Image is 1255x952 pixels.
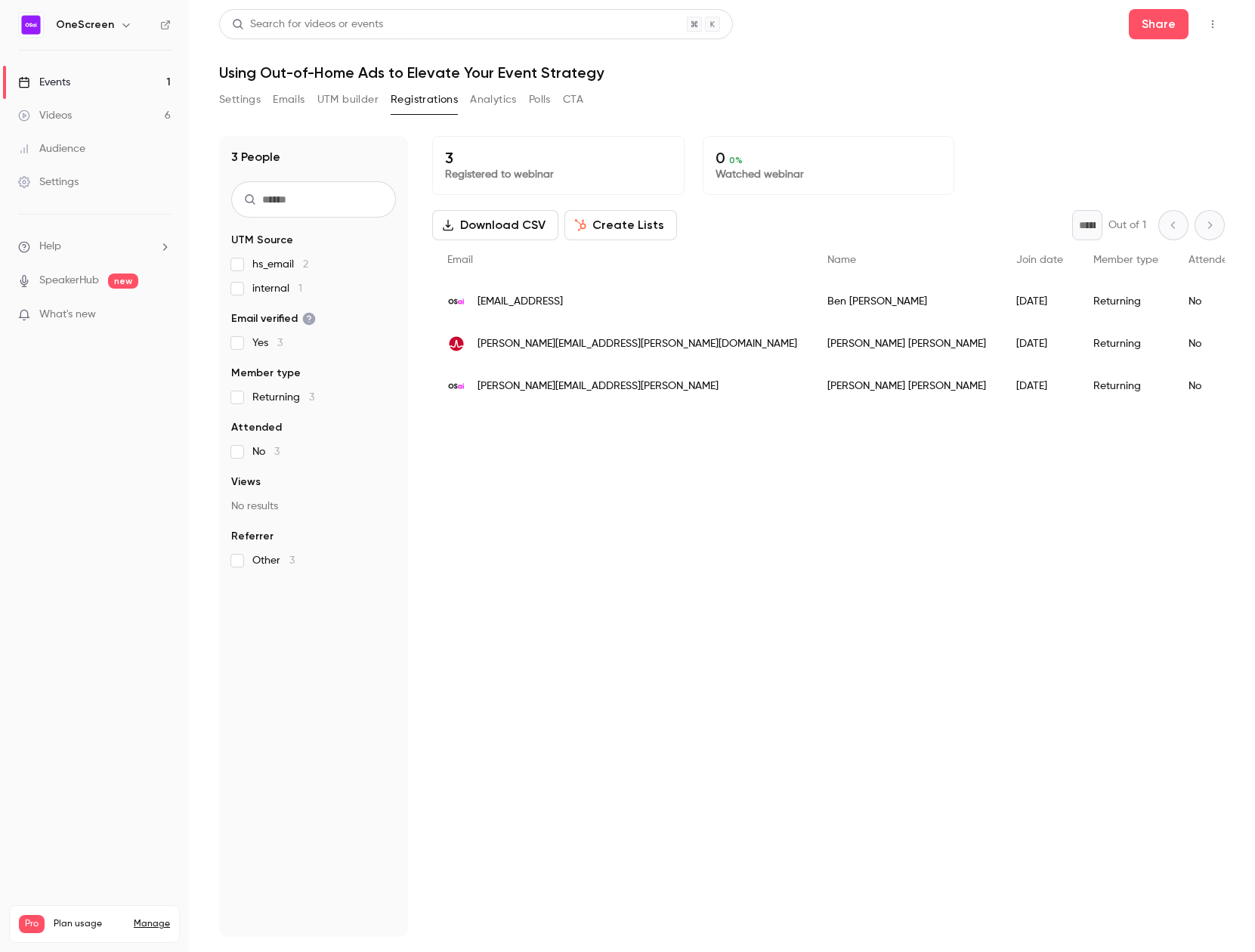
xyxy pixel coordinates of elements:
div: Returning [1078,323,1173,365]
iframe: Noticeable Trigger [153,308,171,322]
button: Registrations [391,88,458,112]
span: hs_email [252,257,308,272]
section: facet-groups [231,233,396,568]
p: No results [231,499,396,514]
div: No [1173,280,1250,323]
span: 2 [303,259,308,270]
p: Watched webinar [716,167,942,182]
span: new [108,274,138,289]
span: Views [231,474,261,490]
img: onescreen.ai [447,292,465,311]
h1: 3 People [231,148,280,166]
span: 1 [298,283,302,294]
button: Share [1129,9,1189,39]
span: 3 [309,392,314,403]
span: Member type [231,366,301,381]
img: onescreen.ai [447,377,465,395]
button: Settings [219,88,261,112]
div: [DATE] [1001,323,1078,365]
p: 0 [716,149,942,167]
h6: OneScreen [56,17,114,32]
div: [PERSON_NAME] [PERSON_NAME] [812,323,1001,365]
span: Plan usage [54,918,125,930]
span: 0 % [729,155,743,165]
span: 3 [289,555,295,566]
a: SpeakerHub [39,273,99,289]
div: Ben [PERSON_NAME] [812,280,1001,323]
span: Referrer [231,529,274,544]
button: UTM builder [317,88,379,112]
div: Videos [18,108,72,123]
button: Download CSV [432,210,558,240]
span: Pro [19,915,45,933]
span: Join date [1016,255,1063,265]
button: CTA [563,88,583,112]
p: Registered to webinar [445,167,672,182]
span: 3 [274,447,280,457]
p: 3 [445,149,672,167]
div: [PERSON_NAME] [PERSON_NAME] [812,365,1001,407]
span: [PERSON_NAME][EMAIL_ADDRESS][PERSON_NAME][DOMAIN_NAME] [478,336,797,352]
div: [DATE] [1001,365,1078,407]
span: [PERSON_NAME][EMAIL_ADDRESS][PERSON_NAME] [478,379,719,394]
span: 3 [277,338,283,348]
h1: Using Out-of-Home Ads to Elevate Your Event Strategy [219,63,1225,82]
li: help-dropdown-opener [18,239,171,255]
span: No [252,444,280,459]
div: Audience [18,141,85,156]
div: Search for videos or events [232,17,383,32]
button: Analytics [470,88,517,112]
span: Attended [1189,255,1235,265]
span: UTM Source [231,233,293,248]
span: Name [827,255,856,265]
span: Other [252,553,295,568]
span: Email verified [231,311,316,326]
span: internal [252,281,302,296]
span: Email [447,255,473,265]
img: broadcom.com [447,335,465,353]
span: Returning [252,390,314,405]
button: Polls [529,88,551,112]
span: Attended [231,420,282,435]
p: Out of 1 [1108,218,1146,233]
div: [DATE] [1001,280,1078,323]
div: Returning [1078,280,1173,323]
button: Emails [273,88,304,112]
img: OneScreen [19,13,43,37]
div: No [1173,365,1250,407]
button: Create Lists [564,210,677,240]
span: Yes [252,335,283,351]
span: What's new [39,307,96,323]
span: Member type [1093,255,1158,265]
span: [EMAIL_ADDRESS] [478,294,563,310]
div: No [1173,323,1250,365]
span: Help [39,239,61,255]
div: Settings [18,175,79,190]
div: Returning [1078,365,1173,407]
a: Manage [134,918,170,930]
div: Events [18,75,70,90]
